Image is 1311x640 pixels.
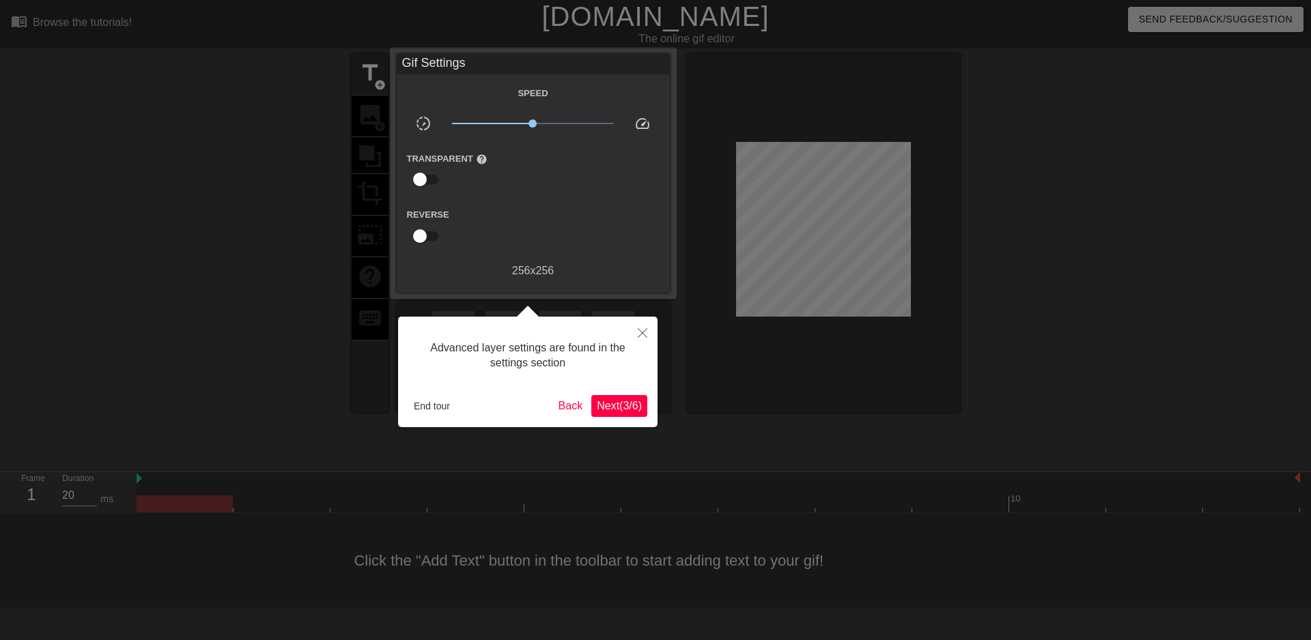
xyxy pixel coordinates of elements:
button: Close [628,317,658,348]
button: Back [553,395,589,417]
div: Advanced layer settings are found in the settings section [408,327,647,385]
button: End tour [408,396,455,416]
button: Next [591,395,647,417]
span: Next ( 3 / 6 ) [597,400,642,411]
